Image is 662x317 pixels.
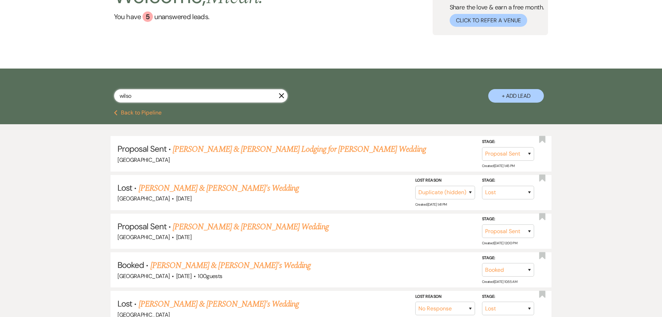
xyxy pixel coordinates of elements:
[117,260,144,270] span: Booked
[482,164,515,168] span: Created: [DATE] 1:45 PM
[150,259,311,272] a: [PERSON_NAME] & [PERSON_NAME]'s Wedding
[117,195,170,202] span: [GEOGRAPHIC_DATA]
[415,177,475,184] label: Lost Reason
[482,293,534,301] label: Stage:
[176,233,191,241] span: [DATE]
[173,143,426,156] a: [PERSON_NAME] & [PERSON_NAME] Lodging for [PERSON_NAME] Wedding
[114,89,288,103] input: Search by name, event date, email address or phone number
[139,298,299,310] a: [PERSON_NAME] & [PERSON_NAME]'s Wedding
[176,272,191,280] span: [DATE]
[173,221,328,233] a: [PERSON_NAME] & [PERSON_NAME] Wedding
[114,110,162,116] button: Back to Pipeline
[488,89,544,103] button: + Add Lead
[415,202,447,207] span: Created: [DATE] 1:41 PM
[117,221,166,232] span: Proposal Sent
[117,156,170,164] span: [GEOGRAPHIC_DATA]
[482,138,534,146] label: Stage:
[415,293,475,301] label: Lost Reason
[482,254,534,262] label: Stage:
[176,195,191,202] span: [DATE]
[117,182,132,193] span: Lost
[198,272,222,280] span: 100 guests
[139,182,299,195] a: [PERSON_NAME] & [PERSON_NAME]'s Wedding
[482,279,517,284] span: Created: [DATE] 10:55 AM
[482,177,534,184] label: Stage:
[117,298,132,309] span: Lost
[450,14,527,27] button: Click to Refer a Venue
[117,143,166,154] span: Proposal Sent
[482,215,534,223] label: Stage:
[482,241,517,245] span: Created: [DATE] 12:00 PM
[117,233,170,241] span: [GEOGRAPHIC_DATA]
[142,11,153,22] div: 5
[117,272,170,280] span: [GEOGRAPHIC_DATA]
[114,11,264,22] a: You have 5 unanswered leads.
